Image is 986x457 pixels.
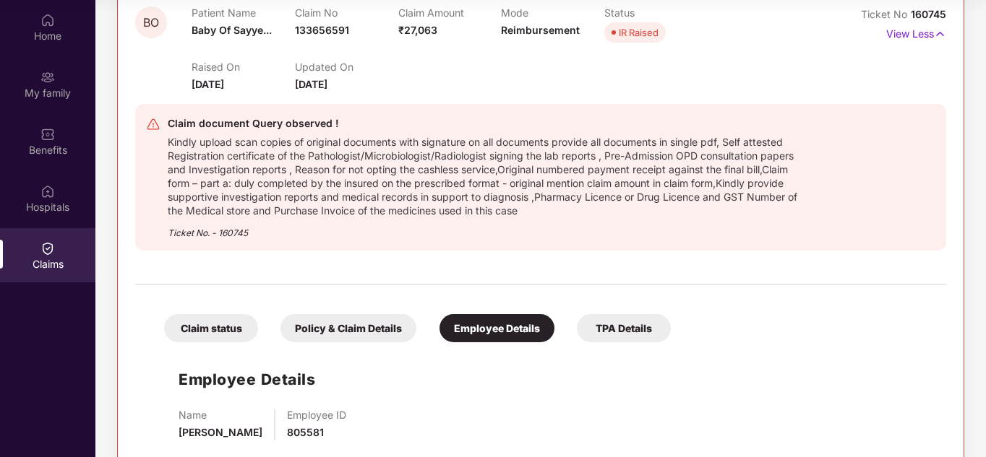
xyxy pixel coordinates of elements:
p: Mode [501,6,604,19]
img: svg+xml;base64,PHN2ZyB3aWR0aD0iMjAiIGhlaWdodD0iMjAiIHZpZXdCb3g9IjAgMCAyMCAyMCIgZmlsbD0ibm9uZSIgeG... [40,70,55,84]
span: 160745 [911,8,946,20]
p: View Less [886,22,946,42]
p: Employee ID [287,409,346,421]
span: ₹27,063 [398,24,437,36]
p: Status [604,6,708,19]
span: Ticket No [861,8,911,20]
p: Claim No [295,6,398,19]
div: Policy & Claim Details [280,314,416,342]
span: [DATE] [295,78,327,90]
img: svg+xml;base64,PHN2ZyBpZD0iQ2xhaW0iIHhtbG5zPSJodHRwOi8vd3d3LnczLm9yZy8yMDAwL3N2ZyIgd2lkdGg9IjIwIi... [40,241,55,256]
div: TPA Details [577,314,671,342]
span: [DATE] [192,78,224,90]
p: Raised On [192,61,295,73]
p: Claim Amount [398,6,502,19]
div: Kindly upload scan copies of original documents with signature on all documents provide all docum... [168,132,804,217]
div: Employee Details [440,314,554,342]
span: Baby Of Sayye... [192,24,272,36]
img: svg+xml;base64,PHN2ZyBpZD0iSG9zcGl0YWxzIiB4bWxucz0iaHR0cDovL3d3dy53My5vcmcvMjAwMC9zdmciIHdpZHRoPS... [40,184,55,199]
span: 133656591 [295,24,349,36]
div: Claim status [164,314,258,342]
img: svg+xml;base64,PHN2ZyB4bWxucz0iaHR0cDovL3d3dy53My5vcmcvMjAwMC9zdmciIHdpZHRoPSIxNyIgaGVpZ2h0PSIxNy... [934,26,946,42]
img: svg+xml;base64,PHN2ZyBpZD0iSG9tZSIgeG1sbnM9Imh0dHA6Ly93d3cudzMub3JnLzIwMDAvc3ZnIiB3aWR0aD0iMjAiIG... [40,13,55,27]
div: IR Raised [619,25,659,40]
span: [PERSON_NAME] [179,426,262,438]
p: Name [179,409,262,421]
span: 805581 [287,426,324,438]
img: svg+xml;base64,PHN2ZyBpZD0iQmVuZWZpdHMiIHhtbG5zPSJodHRwOi8vd3d3LnczLm9yZy8yMDAwL3N2ZyIgd2lkdGg9Ij... [40,127,55,142]
span: BO [143,17,159,29]
span: Reimbursement [501,24,580,36]
img: svg+xml;base64,PHN2ZyB4bWxucz0iaHR0cDovL3d3dy53My5vcmcvMjAwMC9zdmciIHdpZHRoPSIyNCIgaGVpZ2h0PSIyNC... [146,117,160,131]
p: Updated On [295,61,398,73]
div: Ticket No. - 160745 [168,217,804,240]
div: Claim document Query observed ! [168,115,804,132]
p: Patient Name [192,6,295,19]
h1: Employee Details [179,367,315,391]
